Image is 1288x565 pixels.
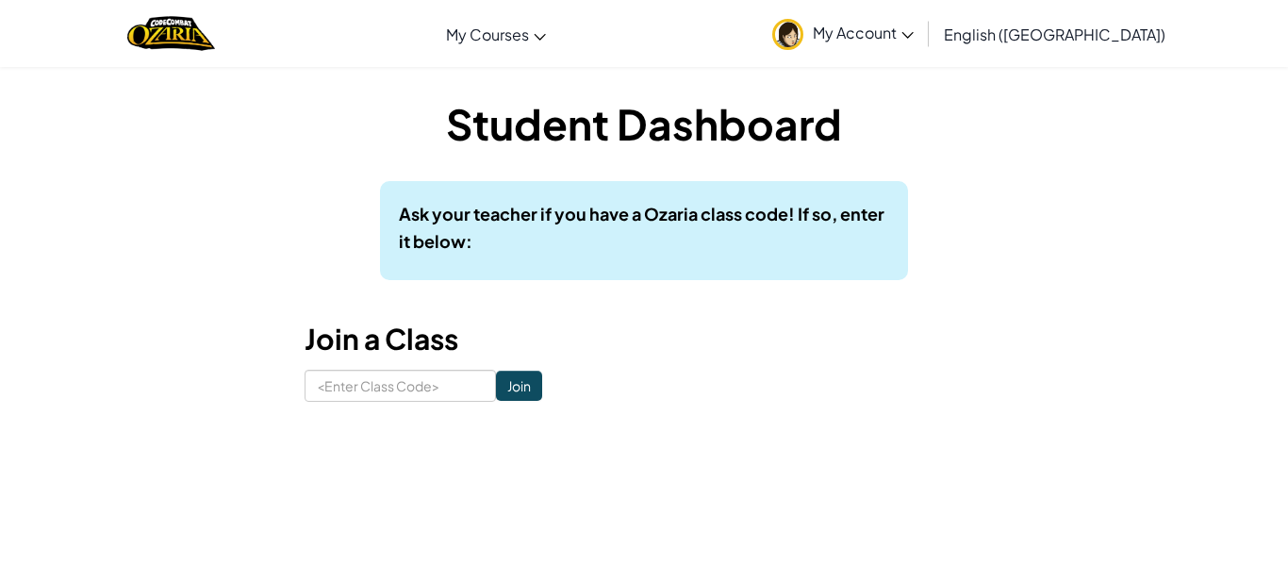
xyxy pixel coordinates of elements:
[127,14,215,53] img: Home
[305,370,496,402] input: <Enter Class Code>
[934,8,1175,59] a: English ([GEOGRAPHIC_DATA])
[772,19,803,50] img: avatar
[305,94,983,153] h1: Student Dashboard
[399,203,884,252] b: Ask your teacher if you have a Ozaria class code! If so, enter it below:
[944,25,1165,44] span: English ([GEOGRAPHIC_DATA])
[127,14,215,53] a: Ozaria by CodeCombat logo
[813,23,914,42] span: My Account
[763,4,923,63] a: My Account
[496,371,542,401] input: Join
[305,318,983,360] h3: Join a Class
[446,25,529,44] span: My Courses
[437,8,555,59] a: My Courses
